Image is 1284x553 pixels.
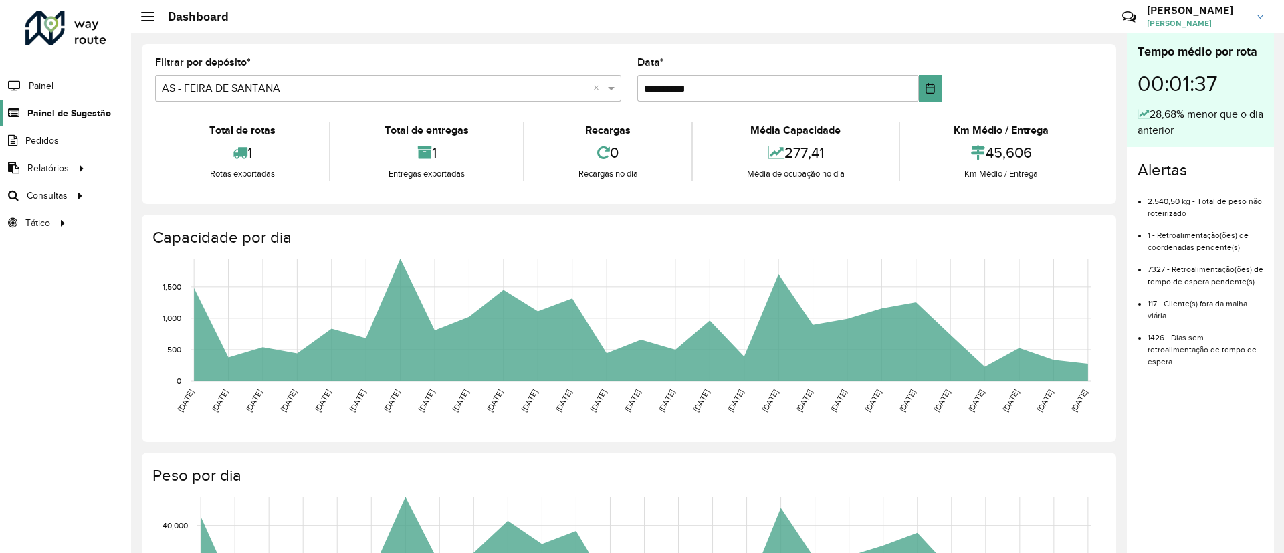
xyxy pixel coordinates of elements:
text: [DATE] [554,388,573,413]
text: [DATE] [210,388,229,413]
div: 1 [158,138,326,167]
label: Data [637,54,664,70]
div: 28,68% menor que o dia anterior [1138,106,1263,138]
span: Consultas [27,189,68,203]
div: Km Médio / Entrega [903,122,1099,138]
div: 1 [334,138,519,167]
li: 1426 - Dias sem retroalimentação de tempo de espera [1148,322,1263,368]
div: 0 [528,138,688,167]
text: [DATE] [451,388,470,413]
button: Choose Date [919,75,942,102]
li: 7327 - Retroalimentação(ões) de tempo de espera pendente(s) [1148,253,1263,288]
span: Pedidos [25,134,59,148]
text: [DATE] [691,388,711,413]
text: [DATE] [279,388,298,413]
text: [DATE] [1001,388,1021,413]
text: [DATE] [726,388,745,413]
div: Tempo médio por rota [1138,43,1263,61]
text: 500 [167,345,181,354]
text: 1,000 [163,314,181,322]
div: Total de rotas [158,122,326,138]
span: Clear all [593,80,605,96]
h4: Alertas [1138,160,1263,180]
text: [DATE] [623,388,642,413]
span: [PERSON_NAME] [1147,17,1247,29]
text: 0 [177,376,181,385]
text: [DATE] [863,388,883,413]
div: Entregas exportadas [334,167,519,181]
label: Filtrar por depósito [155,54,251,70]
text: [DATE] [657,388,676,413]
div: Média Capacidade [696,122,895,138]
text: [DATE] [966,388,986,413]
li: 117 - Cliente(s) fora da malha viária [1148,288,1263,322]
div: Recargas no dia [528,167,688,181]
div: Total de entregas [334,122,519,138]
div: 45,606 [903,138,1099,167]
a: Contato Rápido [1115,3,1144,31]
div: Média de ocupação no dia [696,167,895,181]
text: [DATE] [417,388,436,413]
text: [DATE] [932,388,952,413]
div: Km Médio / Entrega [903,167,1099,181]
h4: Peso por dia [152,466,1103,485]
text: [DATE] [348,388,367,413]
text: [DATE] [829,388,848,413]
h2: Dashboard [154,9,229,24]
div: 00:01:37 [1138,61,1263,106]
text: [DATE] [760,388,780,413]
text: [DATE] [382,388,401,413]
text: [DATE] [794,388,814,413]
div: 277,41 [696,138,895,167]
li: 1 - Retroalimentação(ões) de coordenadas pendente(s) [1148,219,1263,253]
text: [DATE] [485,388,504,413]
div: Rotas exportadas [158,167,326,181]
text: [DATE] [176,388,195,413]
text: [DATE] [588,388,608,413]
h4: Capacidade por dia [152,228,1103,247]
text: 40,000 [163,521,188,530]
span: Relatórios [27,161,69,175]
text: [DATE] [1069,388,1089,413]
span: Tático [25,216,50,230]
text: [DATE] [1035,388,1055,413]
text: [DATE] [520,388,539,413]
text: [DATE] [313,388,332,413]
li: 2.540,50 kg - Total de peso não roteirizado [1148,185,1263,219]
h3: [PERSON_NAME] [1147,4,1247,17]
span: Painel [29,79,53,93]
text: 1,500 [163,282,181,291]
div: Recargas [528,122,688,138]
span: Painel de Sugestão [27,106,111,120]
text: [DATE] [897,388,917,413]
text: [DATE] [244,388,263,413]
